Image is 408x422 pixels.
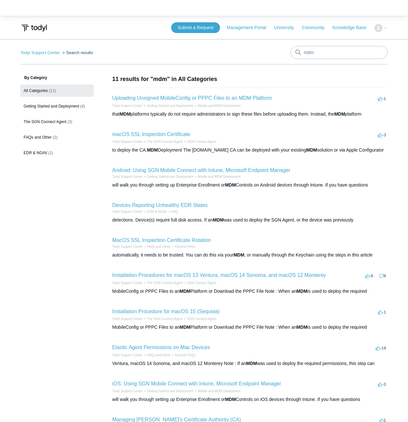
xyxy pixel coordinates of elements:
[291,46,388,59] input: Search
[171,22,220,33] a: Submit a Request
[112,381,281,386] a: iOS: Using SGN Mobile Connect with Intune, Microsoft Endpoint Manager
[112,272,326,278] a: Installation Procedures for macOS 13 Ventura, macOS 14 Sonoma, and macOS 12 Monterey
[198,389,240,393] a: Mobile and MDM Deployment
[49,88,56,93] span: (11)
[147,317,183,321] a: The SGN Connect Agent
[112,353,143,358] li: Todyl Support Center
[112,209,143,214] li: Todyl Support Center
[20,50,61,55] li: Todyl Support Center
[147,245,171,248] a: FAQs and Other
[378,96,386,101] span: -1
[147,389,193,393] a: Getting Started and Deployment
[67,120,72,124] span: (3)
[380,273,386,278] span: 9
[183,280,216,285] li: SGN Connect Agent
[171,210,178,213] a: FAQ
[143,353,171,358] li: FAQs and Other
[24,151,47,155] span: EDR & NGAV
[225,397,236,402] em: MDM
[213,217,224,222] em: MDM
[147,140,183,143] a: The SGN Connect Agent
[49,151,53,155] span: (1)
[20,100,94,112] a: Getting Started and Deployment (4)
[147,353,171,357] a: FAQs and Other
[365,273,373,278] span: -6
[143,209,167,214] li: EDR & NGAV
[225,182,236,188] em: MDM
[147,175,193,178] a: Getting Started and Deployment
[378,132,386,137] span: -3
[53,135,58,140] span: (2)
[302,24,331,31] a: Community
[147,281,183,285] a: The SGN Connect Agent
[112,210,143,213] a: Todyl Support Center
[112,252,388,258] div: automatically, it needs to be trusted. You can do this via your , or manually through the Keychai...
[112,147,388,154] div: to deploy the CA. Deployment The [DOMAIN_NAME] CA can be deployed with your existing solution or ...
[183,139,216,144] li: SGN Connect Agent
[334,111,345,117] em: MDM
[112,324,388,331] div: MobileConfig or PPPC Files to an Platform or Download the PPPC File Note : When an is used to dep...
[112,139,143,144] li: Todyl Support Center
[143,244,171,249] li: FAQs and Other
[193,103,240,108] li: Mobile and MDM Deployment
[378,382,386,387] span: -3
[274,24,300,31] a: University
[143,280,183,285] li: The SGN Connect Agent
[112,244,143,249] li: Todyl Support Center
[112,389,143,393] a: Todyl Support Center
[112,104,143,108] a: Todyl Support Center
[20,131,94,143] a: FAQs and Other (2)
[20,116,94,128] a: The SGN Connect Agent (3)
[20,22,48,34] img: Todyl Support Center Help Center home page
[198,104,240,108] a: Mobile and MDM Deployment
[187,317,216,321] a: SGN Connect Agent
[171,353,195,358] li: General FAQs
[20,85,94,97] a: All Categories (11)
[143,389,193,393] li: Getting Started and Deployment
[234,252,244,257] em: MDM
[143,103,193,108] li: Getting Started and Deployment
[112,140,143,143] a: Todyl Support Center
[112,75,388,84] h1: 11 results for "mdm" in All Categories
[112,131,190,137] a: macOS SSL Inspection Certificate
[20,75,94,81] h3: By Category
[112,281,143,285] a: Todyl Support Center
[143,316,183,321] li: The SGN Connect Agent
[112,288,388,295] div: MobileConfig or PPPC Files to an Platform or Download the PPPC File Note : When an is used to dep...
[198,175,240,178] a: Mobile and MDM Deployment
[112,167,291,173] a: Android: Using SGN Mobile Connect with Intune, Microsoft Endpoint Manager
[112,345,210,350] a: Elastic Agent Permissions on Mac Devices
[175,353,195,357] a: General FAQs
[61,50,93,55] li: Search results
[24,135,52,140] span: FAQs and Other
[24,104,79,108] span: Getting Started and Deployment
[112,217,388,223] div: detections. Device(s) require full disk access. If an was used to deploy the SGN Agent, or the de...
[112,103,143,108] li: Todyl Support Center
[246,361,257,366] em: MDM
[147,210,167,213] a: EDR & NGAV
[143,174,193,179] li: Getting Started and Deployment
[296,325,307,330] em: MDM
[112,182,388,188] div: will walk you through setting up Enterprise Enrollment or Controls on Android devices through Int...
[147,104,193,108] a: Getting Started and Deployment
[112,174,143,179] li: Todyl Support Center
[187,140,216,143] a: SGN Connect Agent
[112,389,143,393] li: Todyl Support Center
[112,175,143,178] a: Todyl Support Center
[143,139,183,144] li: The SGN Connect Agent
[376,346,386,350] span: -19
[112,360,388,367] div: Ventura, macOS 14 Sonoma, and macOS 12 Monterey Note : If an was used to deploy the required perm...
[112,202,208,208] a: Devices Reporting Unhealthy EDR States
[171,244,195,249] li: General FAQs
[112,396,388,403] div: will walk you through setting up Enterprise Enrollment or Controls on iOS devices through Intune....
[306,147,317,153] em: MDM
[112,245,143,248] a: Todyl Support Center
[112,111,388,118] div: that platforms typically do not require administrators to sign these files before uploading them....
[24,88,48,93] span: All Categories
[333,24,373,31] a: Knowledge Base
[147,147,158,153] em: MDM
[112,309,220,314] a: Installation Procedure for macOS 15 (Sequoia)
[193,389,240,393] li: Mobile and MDM Deployment
[193,174,240,179] li: Mobile and MDM Deployment
[112,280,143,285] li: Todyl Support Center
